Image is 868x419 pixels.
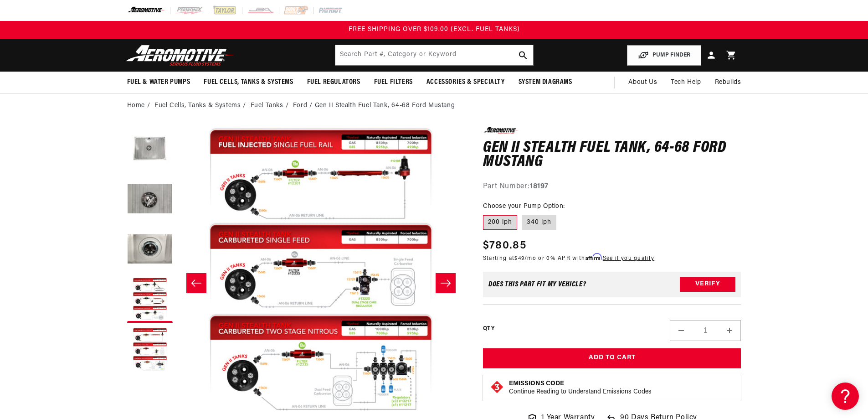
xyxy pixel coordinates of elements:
[436,273,456,293] button: Slide right
[123,45,237,66] img: Aeromotive
[127,127,173,172] button: Load image 1 in gallery view
[127,101,145,111] a: Home
[127,177,173,222] button: Load image 2 in gallery view
[300,72,367,93] summary: Fuel Regulators
[127,277,173,323] button: Load image 4 in gallery view
[483,238,526,254] span: $780.85
[509,380,564,387] strong: Emissions Code
[204,78,293,87] span: Fuel Cells, Tanks & Systems
[519,78,572,87] span: System Diagrams
[483,348,741,369] button: Add to Cart
[367,72,420,93] summary: Fuel Filters
[307,78,360,87] span: Fuel Regulators
[120,72,197,93] summary: Fuel & Water Pumps
[627,45,701,66] button: PUMP FINDER
[186,273,206,293] button: Slide left
[509,380,652,396] button: Emissions CodeContinue Reading to Understand Emissions Codes
[483,181,741,193] div: Part Number:
[426,78,505,87] span: Accessories & Specialty
[586,253,601,260] span: Affirm
[335,45,533,65] input: Search by Part Number, Category or Keyword
[483,141,741,170] h1: Gen II Stealth Fuel Tank, 64-68 Ford Mustang
[483,254,654,263] p: Starting at /mo or 0% APR with .
[154,101,248,111] li: Fuel Cells, Tanks & Systems
[374,78,413,87] span: Fuel Filters
[197,72,300,93] summary: Fuel Cells, Tanks & Systems
[708,72,748,93] summary: Rebuilds
[488,281,586,288] div: Does This part fit My vehicle?
[420,72,512,93] summary: Accessories & Specialty
[514,256,524,261] span: $49
[621,72,664,93] a: About Us
[483,215,517,230] label: 200 lph
[513,45,533,65] button: search button
[251,101,283,111] a: Fuel Tanks
[315,101,455,111] li: Gen II Stealth Fuel Tank, 64-68 Ford Mustang
[127,78,190,87] span: Fuel & Water Pumps
[293,101,307,111] a: Ford
[715,78,741,88] span: Rebuilds
[483,325,494,333] label: QTY
[127,327,173,373] button: Load image 5 in gallery view
[127,227,173,273] button: Load image 3 in gallery view
[671,78,701,88] span: Tech Help
[127,101,741,111] nav: breadcrumbs
[603,256,654,261] a: See if you qualify - Learn more about Affirm Financing (opens in modal)
[664,72,708,93] summary: Tech Help
[512,72,579,93] summary: System Diagrams
[349,26,520,33] span: FREE SHIPPING OVER $109.00 (EXCL. FUEL TANKS)
[490,380,504,394] img: Emissions code
[530,183,549,190] strong: 18197
[628,79,657,86] span: About Us
[522,215,556,230] label: 340 lph
[680,277,735,292] button: Verify
[483,202,566,211] legend: Choose your Pump Option:
[509,388,652,396] p: Continue Reading to Understand Emissions Codes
